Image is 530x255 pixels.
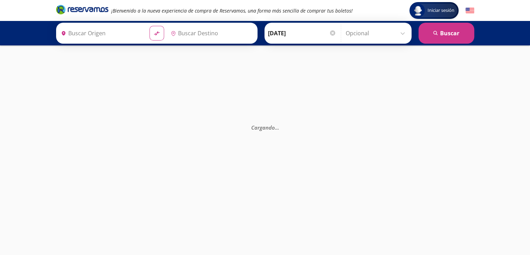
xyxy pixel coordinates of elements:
span: . [275,124,276,131]
input: Buscar Origen [58,24,144,42]
em: ¡Bienvenido a la nueva experiencia de compra de Reservamos, una forma más sencilla de comprar tus... [111,7,353,14]
input: Elegir Fecha [268,24,336,42]
span: . [277,124,279,131]
i: Brand Logo [56,4,108,15]
button: English [466,6,474,15]
span: Iniciar sesión [425,7,457,14]
input: Buscar Destino [168,24,254,42]
em: Cargando [251,124,279,131]
a: Brand Logo [56,4,108,17]
input: Opcional [346,24,408,42]
span: . [276,124,277,131]
button: Buscar [418,23,474,44]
